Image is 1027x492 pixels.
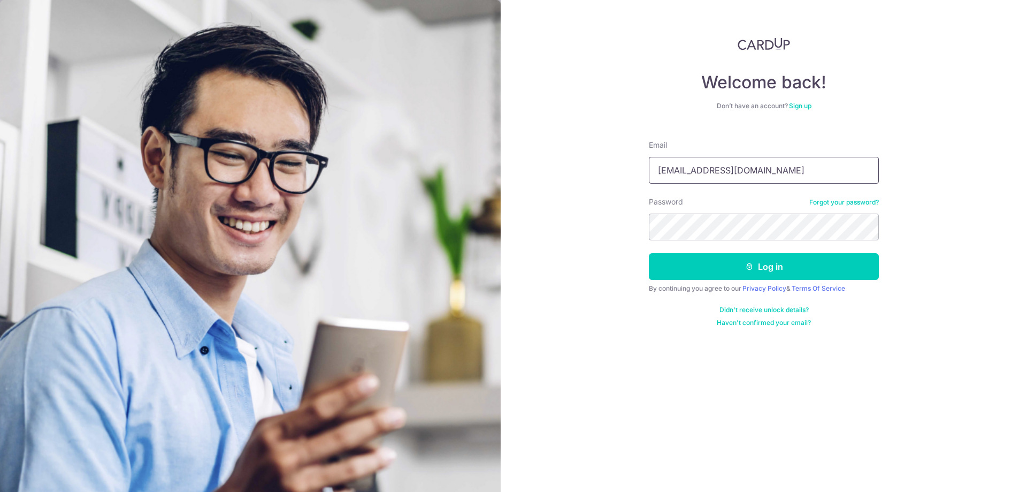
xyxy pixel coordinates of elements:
[789,102,811,110] a: Sign up
[742,284,786,292] a: Privacy Policy
[738,37,790,50] img: CardUp Logo
[792,284,845,292] a: Terms Of Service
[719,306,809,314] a: Didn't receive unlock details?
[649,140,667,150] label: Email
[717,319,811,327] a: Haven't confirmed your email?
[649,284,879,293] div: By continuing you agree to our &
[649,157,879,184] input: Enter your Email
[649,102,879,110] div: Don’t have an account?
[649,72,879,93] h4: Welcome back!
[809,198,879,207] a: Forgot your password?
[649,253,879,280] button: Log in
[649,196,683,207] label: Password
